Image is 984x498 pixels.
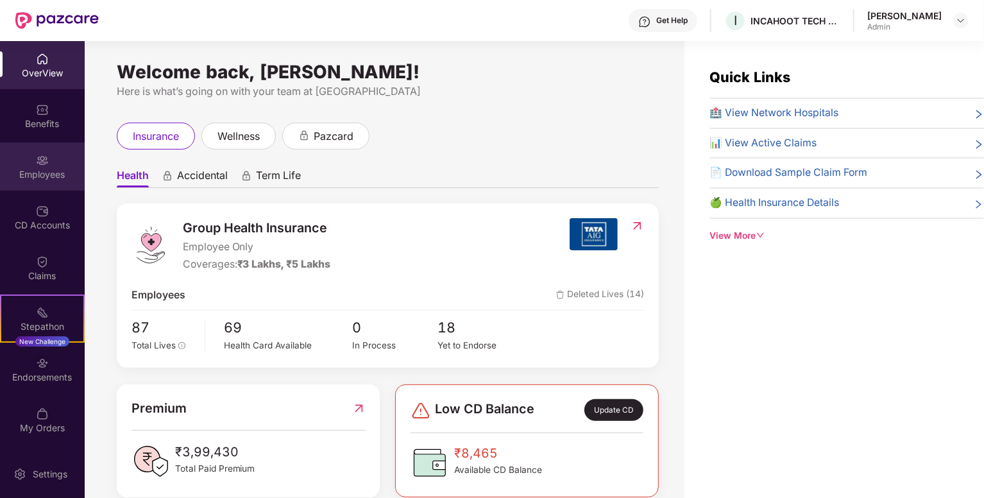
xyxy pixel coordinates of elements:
[411,400,431,421] img: svg+xml;base64,PHN2ZyBpZD0iRGFuZ2VyLTMyeDMyIiB4bWxucz0iaHR0cDovL3d3dy53My5vcmcvMjAwMC9zdmciIHdpZH...
[15,336,69,347] div: New Challenge
[162,170,173,182] div: animation
[956,15,966,26] img: svg+xml;base64,PHN2ZyBpZD0iRHJvcGRvd24tMzJ4MzIiIHhtbG5zPSJodHRwOi8vd3d3LnczLm9yZy8yMDAwL3N2ZyIgd2...
[36,357,49,370] img: svg+xml;base64,PHN2ZyBpZD0iRW5kb3JzZW1lbnRzIiB4bWxucz0iaHR0cDovL3d3dy53My5vcmcvMjAwMC9zdmciIHdpZH...
[631,219,644,232] img: RedirectIcon
[352,399,366,418] img: RedirectIcon
[570,218,618,250] img: insurerIcon
[974,138,984,151] span: right
[131,226,170,264] img: logo
[36,154,49,167] img: svg+xml;base64,PHN2ZyBpZD0iRW1wbG95ZWVzIiB4bWxucz0iaHR0cDovL3d3dy53My5vcmcvMjAwMC9zdmciIHdpZHRoPS...
[710,195,840,211] span: 🍏 Health Insurance Details
[178,342,186,350] span: info-circle
[734,13,737,28] span: I
[638,15,651,28] img: svg+xml;base64,PHN2ZyBpZD0iSGVscC0zMngzMiIgeG1sbnM9Imh0dHA6Ly93d3cudzMub3JnLzIwMDAvc3ZnIiB3aWR0aD...
[177,169,228,187] span: Accidental
[225,317,353,339] span: 69
[314,128,353,144] span: pazcard
[237,258,331,270] span: ₹3 Lakhs, ₹5 Lakhs
[183,239,331,255] span: Employee Only
[556,288,644,304] span: Deleted Lives (14)
[183,218,331,238] span: Group Health Insurance
[256,169,301,187] span: Term Life
[133,128,179,144] span: insurance
[454,463,542,477] span: Available CD Balance
[710,229,984,243] div: View More
[36,306,49,319] img: svg+xml;base64,PHN2ZyB4bWxucz0iaHR0cDovL3d3dy53My5vcmcvMjAwMC9zdmciIHdpZHRoPSIyMSIgaGVpZ2h0PSIyMC...
[751,15,840,27] div: INCAHOOT TECH SERVICES PRIVATE LIMITED
[29,468,71,481] div: Settings
[435,399,534,421] span: Low CD Balance
[710,135,817,151] span: 📊 View Active Claims
[36,255,49,268] img: svg+xml;base64,PHN2ZyBpZD0iQ2xhaW0iIHhtbG5zPSJodHRwOi8vd3d3LnczLm9yZy8yMDAwL3N2ZyIgd2lkdGg9IjIwIi...
[117,169,149,187] span: Health
[656,15,688,26] div: Get Help
[36,53,49,65] img: svg+xml;base64,PHN2ZyBpZD0iSG9tZSIgeG1sbnM9Imh0dHA6Ly93d3cudzMub3JnLzIwMDAvc3ZnIiB3aWR0aD0iMjAiIG...
[183,257,331,273] div: Coverages:
[1,320,83,333] div: Stepathon
[298,130,310,141] div: animation
[710,165,868,181] span: 📄 Download Sample Claim Form
[411,443,449,482] img: CDBalanceIcon
[131,399,187,418] span: Premium
[974,167,984,181] span: right
[556,291,564,299] img: deleteIcon
[131,288,185,304] span: Employees
[584,399,643,421] div: Update CD
[15,12,99,29] img: New Pazcare Logo
[241,170,252,182] div: animation
[867,22,942,32] div: Admin
[867,10,942,22] div: [PERSON_NAME]
[438,339,523,352] div: Yet to Endorse
[131,340,176,350] span: Total Lives
[974,108,984,121] span: right
[217,128,260,144] span: wellness
[438,317,523,339] span: 18
[13,468,26,481] img: svg+xml;base64,PHN2ZyBpZD0iU2V0dGluZy0yMHgyMCIgeG1sbnM9Imh0dHA6Ly93d3cudzMub3JnLzIwMDAvc3ZnIiB3aW...
[454,443,542,463] span: ₹8,465
[225,339,353,352] div: Health Card Available
[352,317,437,339] span: 0
[175,462,255,476] span: Total Paid Premium
[352,339,437,352] div: In Process
[175,442,255,462] span: ₹3,99,430
[756,231,765,240] span: down
[36,103,49,116] img: svg+xml;base64,PHN2ZyBpZD0iQmVuZWZpdHMiIHhtbG5zPSJodHRwOi8vd3d3LnczLm9yZy8yMDAwL3N2ZyIgd2lkdGg9Ij...
[974,198,984,211] span: right
[117,83,659,99] div: Here is what’s going on with your team at [GEOGRAPHIC_DATA]
[36,205,49,218] img: svg+xml;base64,PHN2ZyBpZD0iQ0RfQWNjb3VudHMiIGRhdGEtbmFtZT0iQ0QgQWNjb3VudHMiIHhtbG5zPSJodHRwOi8vd3...
[131,317,196,339] span: 87
[36,408,49,420] img: svg+xml;base64,PHN2ZyBpZD0iTXlfT3JkZXJzIiBkYXRhLW5hbWU9Ik15IE9yZGVycyIgeG1sbnM9Imh0dHA6Ly93d3cudz...
[710,105,839,121] span: 🏥 View Network Hospitals
[131,442,170,481] img: PaidPremiumIcon
[710,69,791,85] span: Quick Links
[117,67,659,77] div: Welcome back, [PERSON_NAME]!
